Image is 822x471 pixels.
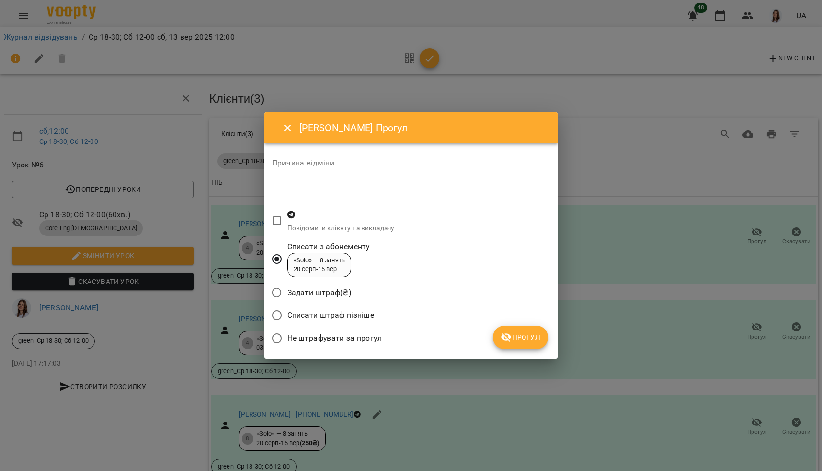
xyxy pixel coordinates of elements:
[276,117,299,140] button: Close
[287,309,374,321] span: Списати штраф пізніше
[299,120,546,136] h6: [PERSON_NAME] Прогул
[493,326,548,349] button: Прогул
[287,241,370,253] span: Списати з абонементу
[287,287,351,299] span: Задати штраф(₴)
[287,332,382,344] span: Не штрафувати за прогул
[294,256,345,274] div: «Solo» — 8 занять 20 серп - 15 вер
[501,331,540,343] span: Прогул
[287,223,395,233] p: Повідомити клієнту та викладачу
[272,159,550,167] label: Причина відміни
